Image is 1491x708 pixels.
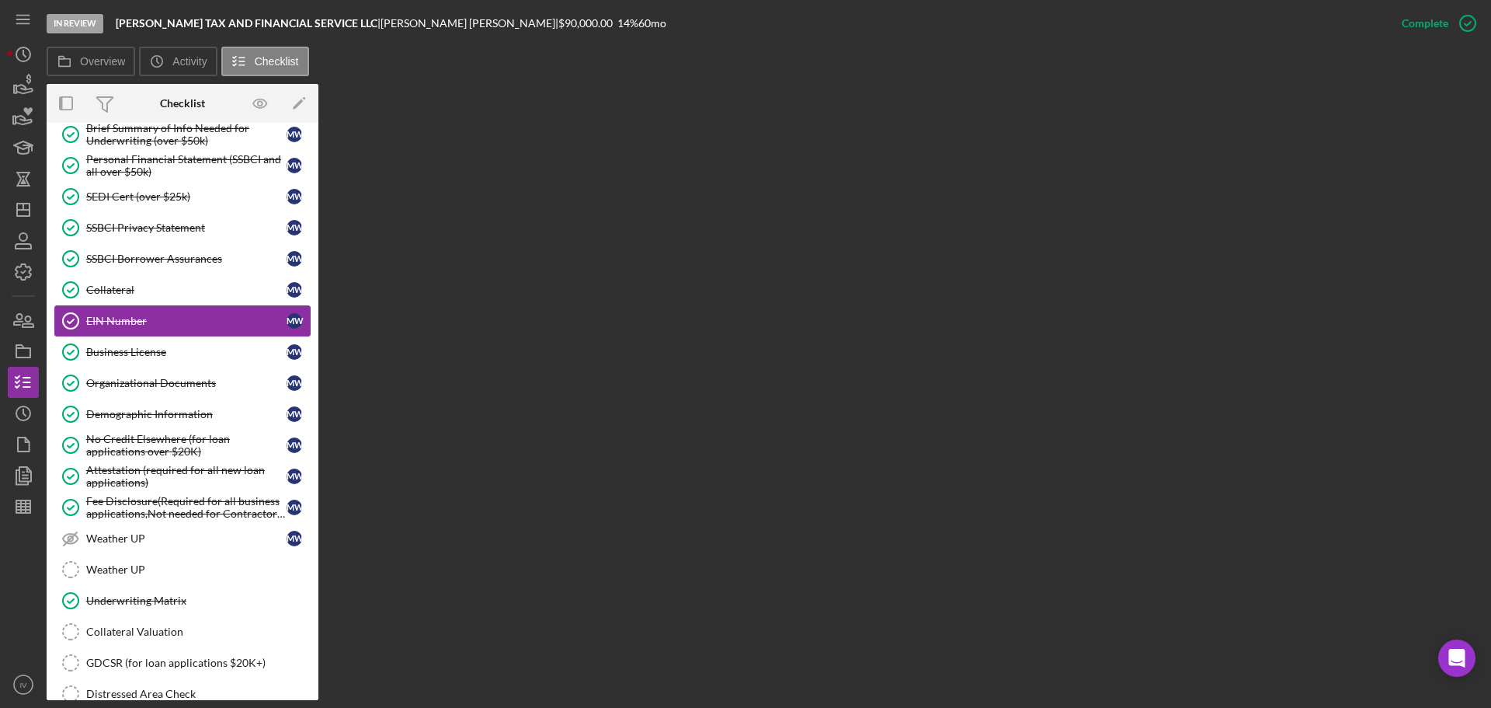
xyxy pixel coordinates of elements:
a: Collateral Valuation [54,616,311,647]
a: No Credit Elsewhere (for loan applications over $20K)MW [54,430,311,461]
button: Activity [139,47,217,76]
div: Business License [86,346,287,358]
a: Weather UP [54,554,311,585]
a: Fee Disclosure(Required for all business applications,Not needed for Contractor loans)MW [54,492,311,523]
div: | [116,17,381,30]
a: Underwriting Matrix [54,585,311,616]
a: GDCSR (for loan applications $20K+) [54,647,311,678]
a: Demographic InformationMW [54,399,311,430]
div: No Credit Elsewhere (for loan applications over $20K) [86,433,287,458]
b: [PERSON_NAME] TAX AND FINANCIAL SERVICE LLC [116,16,377,30]
div: SEDI Cert (over $25k) [86,190,287,203]
a: CollateralMW [54,274,311,305]
div: M W [287,406,302,422]
a: Organizational DocumentsMW [54,368,311,399]
div: M W [287,500,302,515]
label: Checklist [255,55,299,68]
div: M W [287,158,302,173]
div: M W [287,344,302,360]
a: Business LicenseMW [54,337,311,368]
div: Underwriting Matrix [86,595,310,607]
div: Personal Financial Statement (SSBCI and all over $50k) [86,153,287,178]
a: SSBCI Borrower AssurancesMW [54,243,311,274]
div: M W [287,282,302,298]
label: Overview [80,55,125,68]
div: M W [287,531,302,546]
div: [PERSON_NAME] [PERSON_NAME] | [381,17,558,30]
div: M W [287,127,302,142]
div: In Review [47,14,103,33]
a: SEDI Cert (over $25k)MW [54,181,311,212]
button: Complete [1386,8,1483,39]
label: Activity [172,55,207,68]
div: SSBCI Privacy Statement [86,221,287,234]
div: Weather UP [86,563,310,576]
div: M W [287,469,302,484]
a: Weather UPMW [54,523,311,554]
div: M W [287,313,302,329]
button: Overview [47,47,135,76]
div: Attestation (required for all new loan applications) [86,464,287,489]
div: M W [287,438,302,453]
text: IV [19,681,27,689]
a: SSBCI Privacy StatementMW [54,212,311,243]
a: Attestation (required for all new loan applications)MW [54,461,311,492]
a: Personal Financial Statement (SSBCI and all over $50k)MW [54,150,311,181]
div: Collateral Valuation [86,626,310,638]
div: 60 mo [638,17,666,30]
div: Collateral [86,284,287,296]
div: Fee Disclosure(Required for all business applications,Not needed for Contractor loans) [86,495,287,520]
a: EIN NumberMW [54,305,311,337]
div: Demographic Information [86,408,287,420]
div: Organizational Documents [86,377,287,389]
div: GDCSR (for loan applications $20K+) [86,657,310,669]
button: IV [8,669,39,700]
div: M W [287,220,302,235]
a: Brief Summary of Info Needed for Underwriting (over $50k)MW [54,119,311,150]
div: 14 % [617,17,638,30]
div: Complete [1402,8,1448,39]
div: SSBCI Borrower Assurances [86,253,287,265]
div: Open Intercom Messenger [1438,640,1475,677]
div: M W [287,251,302,267]
div: Distressed Area Check [86,688,310,700]
div: M W [287,189,302,204]
div: Checklist [160,97,205,110]
div: EIN Number [86,315,287,327]
div: $90,000.00 [558,17,617,30]
button: Checklist [221,47,309,76]
div: M W [287,375,302,391]
div: Brief Summary of Info Needed for Underwriting (over $50k) [86,122,287,147]
div: Weather UP [86,532,287,545]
